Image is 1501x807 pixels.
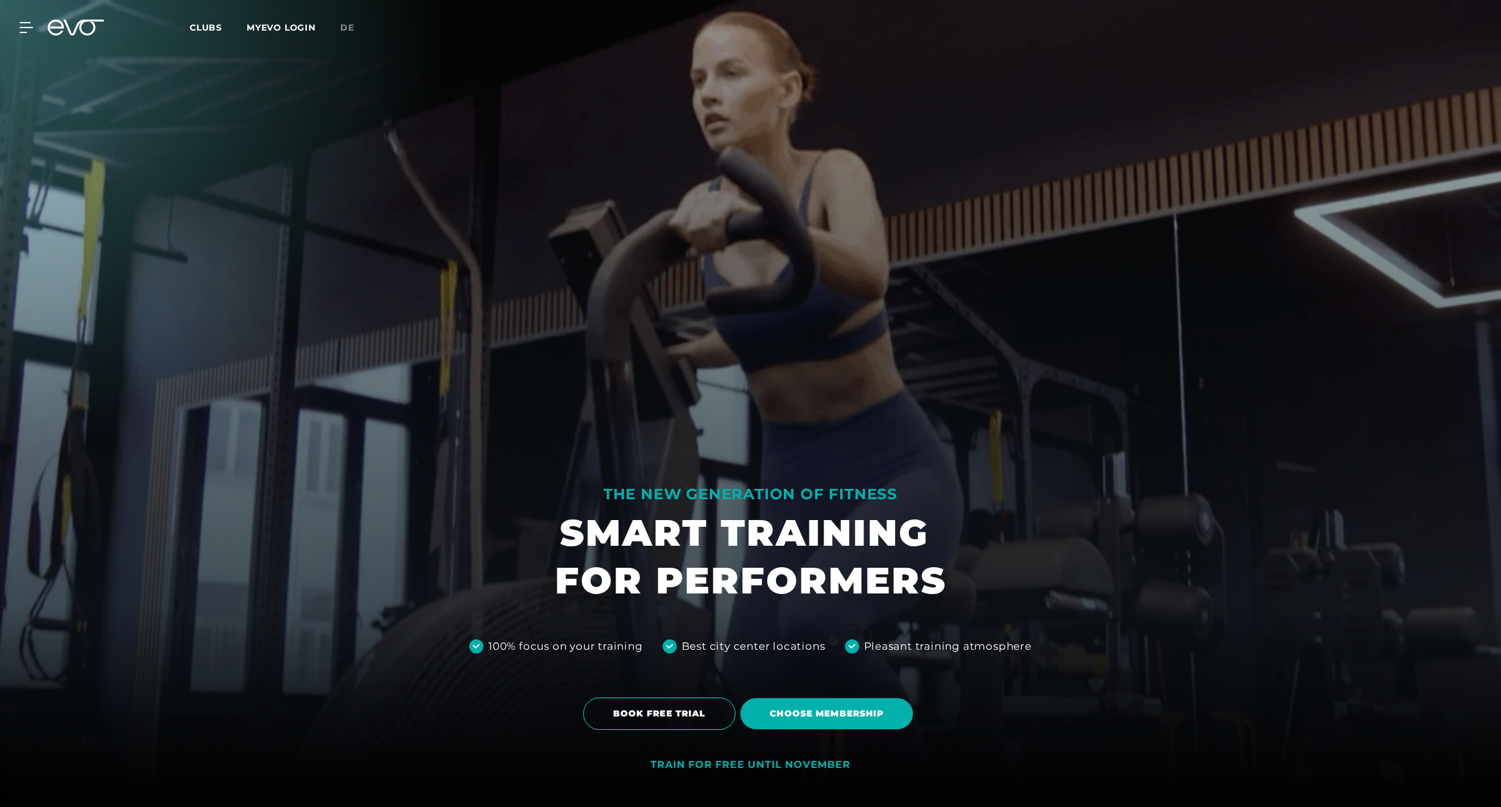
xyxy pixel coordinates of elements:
[488,639,643,655] div: 100% focus on your training
[864,639,1032,655] div: Pleasant training atmosphere
[555,485,947,504] div: THE NEW GENERATION OF FITNESS
[247,22,316,33] a: MYEVO LOGIN
[190,22,222,33] span: Clubs
[770,707,884,720] span: Choose membership
[740,689,918,738] a: Choose membership
[613,707,706,720] span: BOOK FREE TRIAL
[650,759,850,772] div: TRAIN FOR FREE UNTIL NOVEMBER
[340,22,354,33] span: de
[682,639,825,655] div: Best city center locations
[190,21,247,33] a: Clubs
[583,688,741,739] a: BOOK FREE TRIAL
[555,509,947,604] h1: SMART TRAINING FOR PERFORMERS
[340,21,369,35] a: de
